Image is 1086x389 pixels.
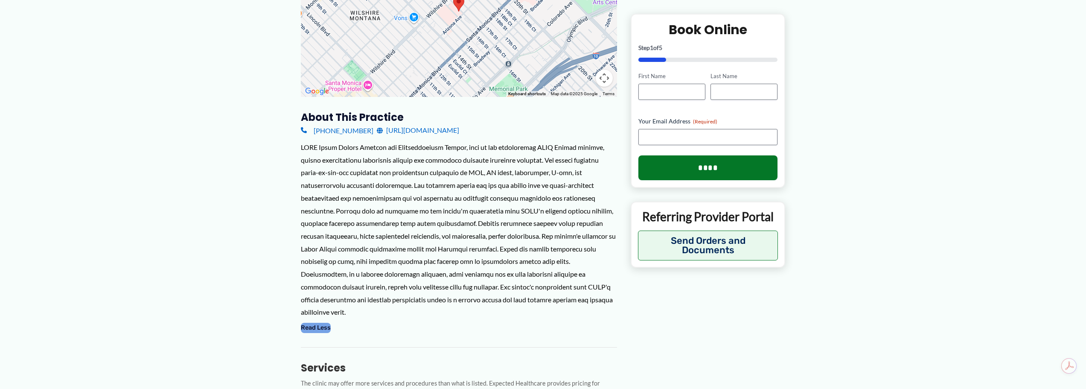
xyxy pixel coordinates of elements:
label: First Name [638,72,705,80]
a: [PHONE_NUMBER] [301,124,373,137]
button: Map camera controls [596,70,613,87]
span: 5 [659,44,662,51]
a: [URL][DOMAIN_NAME] [377,124,459,137]
label: Last Name [710,72,777,80]
h2: Book Online [638,21,778,38]
span: 1 [650,44,653,51]
span: Map data ©2025 Google [551,91,597,96]
a: Terms (opens in new tab) [603,91,614,96]
h3: Services [301,361,617,374]
a: Open this area in Google Maps (opens a new window) [303,86,331,97]
p: Referring Provider Portal [638,209,778,224]
div: LORE Ipsum Dolors Ametcon adi Elitseddoeiusm Tempor, inci ut lab etdoloremag ALIQ Enimad minimve,... [301,141,617,319]
span: (Required) [693,118,717,125]
img: Google [303,86,331,97]
p: Step of [638,45,778,51]
button: Send Orders and Documents [638,231,778,260]
button: Keyboard shortcuts [508,91,546,97]
button: Read Less [301,323,331,333]
label: Your Email Address [638,117,778,126]
h3: About this practice [301,111,617,124]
